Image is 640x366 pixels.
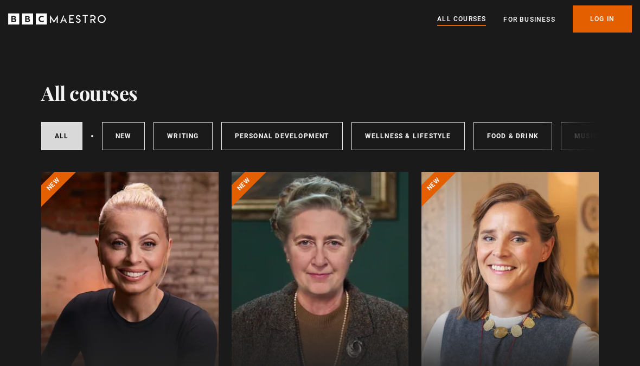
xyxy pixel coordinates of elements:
[153,122,212,150] a: Writing
[573,5,632,33] a: Log In
[437,5,632,33] nav: Primary
[437,14,486,25] a: All Courses
[351,122,465,150] a: Wellness & Lifestyle
[41,122,82,150] a: All
[102,122,145,150] a: New
[503,14,555,25] a: For business
[8,11,106,27] svg: BBC Maestro
[41,81,138,104] h1: All courses
[221,122,343,150] a: Personal Development
[473,122,552,150] a: Food & Drink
